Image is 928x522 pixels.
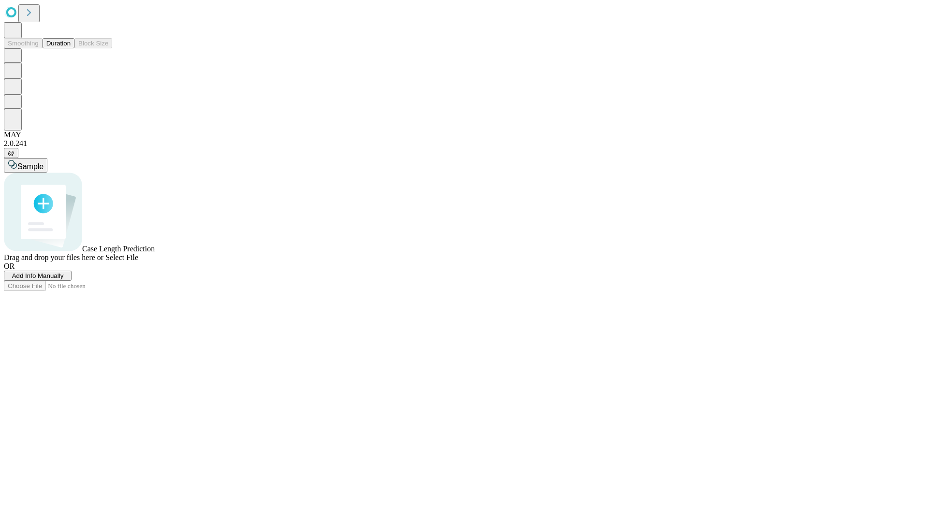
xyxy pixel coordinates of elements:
[4,262,14,270] span: OR
[4,158,47,173] button: Sample
[82,245,155,253] span: Case Length Prediction
[4,148,18,158] button: @
[105,253,138,261] span: Select File
[4,271,72,281] button: Add Info Manually
[4,130,924,139] div: MAY
[8,149,14,157] span: @
[4,38,43,48] button: Smoothing
[43,38,74,48] button: Duration
[4,253,103,261] span: Drag and drop your files here or
[17,162,43,171] span: Sample
[12,272,64,279] span: Add Info Manually
[4,139,924,148] div: 2.0.241
[74,38,112,48] button: Block Size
